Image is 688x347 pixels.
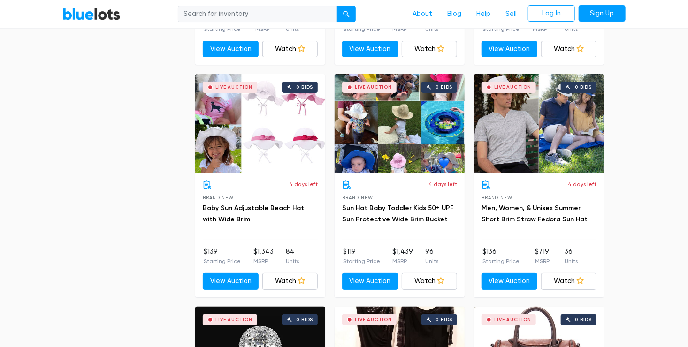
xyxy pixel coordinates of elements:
[297,85,313,90] div: 0 bids
[342,273,398,290] a: View Auction
[405,5,440,23] a: About
[428,180,457,189] p: 4 days left
[474,74,604,173] a: Live Auction 0 bids
[575,85,592,90] div: 0 bids
[297,317,313,322] div: 0 bids
[440,5,469,23] a: Blog
[469,5,498,23] a: Help
[482,204,588,223] a: Men, Women, & Unisex Summer Short Brim Straw Fedora Sun Hat
[253,247,274,265] li: $1,343
[204,247,241,265] li: $139
[262,41,318,58] a: Watch
[541,41,597,58] a: Watch
[204,25,241,33] p: Starting Price
[342,41,398,58] a: View Auction
[215,317,252,322] div: Live Auction
[575,317,592,322] div: 0 bids
[203,273,259,290] a: View Auction
[535,247,550,265] li: $719
[402,273,458,290] a: Watch
[482,257,520,265] p: Starting Price
[565,25,578,33] p: Units
[482,195,512,200] span: Brand New
[568,180,596,189] p: 4 days left
[579,5,626,22] a: Sign Up
[498,5,524,23] a: Sell
[535,257,550,265] p: MSRP
[342,195,373,200] span: Brand New
[425,25,438,33] p: Units
[255,25,271,33] p: MSRP
[494,85,531,90] div: Live Auction
[262,273,318,290] a: Watch
[195,74,325,173] a: Live Auction 0 bids
[62,7,121,21] a: BlueLots
[335,74,465,173] a: Live Auction 0 bids
[355,317,392,322] div: Live Auction
[482,25,520,33] p: Starting Price
[541,273,597,290] a: Watch
[392,257,413,265] p: MSRP
[253,257,274,265] p: MSRP
[286,257,299,265] p: Units
[215,85,252,90] div: Live Auction
[565,247,578,265] li: 36
[343,257,380,265] p: Starting Price
[482,41,537,58] a: View Auction
[482,247,520,265] li: $136
[565,257,578,265] p: Units
[355,85,392,90] div: Live Auction
[342,204,453,223] a: Sun Hat Baby Toddler Kids 50+ UPF Sun Protective Wide Brim Bucket
[392,247,413,265] li: $1,439
[178,6,337,23] input: Search for inventory
[402,41,458,58] a: Watch
[289,180,318,189] p: 4 days left
[203,195,233,200] span: Brand New
[204,257,241,265] p: Starting Price
[286,247,299,265] li: 84
[425,247,438,265] li: 96
[533,25,551,33] p: MSRP
[482,273,537,290] a: View Auction
[203,41,259,58] a: View Auction
[343,247,380,265] li: $119
[494,317,531,322] div: Live Auction
[343,25,380,33] p: Starting Price
[436,85,453,90] div: 0 bids
[436,317,453,322] div: 0 bids
[528,5,575,22] a: Log In
[286,25,299,33] p: Units
[425,257,438,265] p: Units
[392,25,413,33] p: MSRP
[203,204,304,223] a: Baby Sun Adjustable Beach Hat with Wide Brim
